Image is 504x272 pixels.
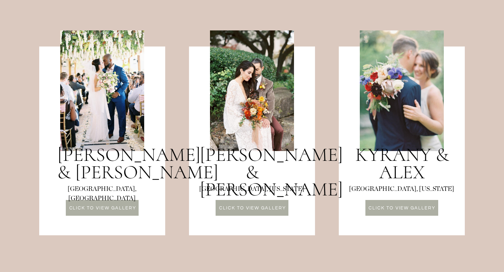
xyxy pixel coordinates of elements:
[216,206,289,212] a: CLICK TO VIEW GALLERY
[66,206,139,215] a: Click to VIEW GALLERY
[39,185,165,195] a: [GEOGRAPHIC_DATA], [GEOGRAPHIC_DATA]
[366,206,438,212] a: CLICK TO VIEW GALLERY
[338,185,464,196] p: [GEOGRAPHIC_DATA], [US_STATE]
[350,146,454,181] a: KYRANY & ALEX
[57,146,149,181] a: [PERSON_NAME] & [PERSON_NAME]
[200,146,304,182] h3: [PERSON_NAME] & [PERSON_NAME]
[189,185,315,194] p: [GEOGRAPHIC_DATA], [US_STATE]
[200,146,304,182] a: [PERSON_NAME] &[PERSON_NAME]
